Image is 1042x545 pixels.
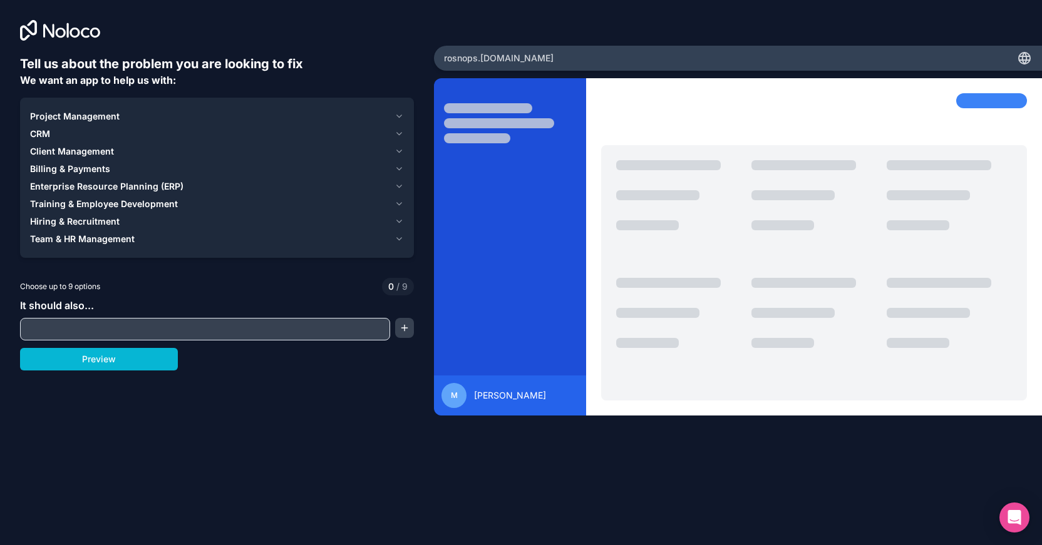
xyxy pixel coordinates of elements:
[20,55,414,73] h6: Tell us about the problem you are looking to fix
[20,74,176,86] span: We want an app to help us with:
[451,390,458,400] span: M
[396,281,400,292] span: /
[30,213,404,230] button: Hiring & Recruitment
[444,52,554,64] span: rosnops .[DOMAIN_NAME]
[388,280,394,293] span: 0
[30,180,183,193] span: Enterprise Resource Planning (ERP)
[30,160,404,178] button: Billing & Payments
[30,125,404,143] button: CRM
[999,502,1029,532] div: Open Intercom Messenger
[30,233,135,245] span: Team & HR Management
[30,145,114,158] span: Client Management
[30,198,178,210] span: Training & Employee Development
[20,299,94,312] span: It should also...
[30,230,404,248] button: Team & HR Management
[30,195,404,213] button: Training & Employee Development
[20,348,178,370] button: Preview
[30,128,50,140] span: CRM
[30,143,404,160] button: Client Management
[474,389,546,402] span: [PERSON_NAME]
[30,110,120,123] span: Project Management
[30,108,404,125] button: Project Management
[20,281,100,292] span: Choose up to 9 options
[30,178,404,195] button: Enterprise Resource Planning (ERP)
[30,163,110,175] span: Billing & Payments
[394,280,408,293] span: 9
[30,215,120,228] span: Hiring & Recruitment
